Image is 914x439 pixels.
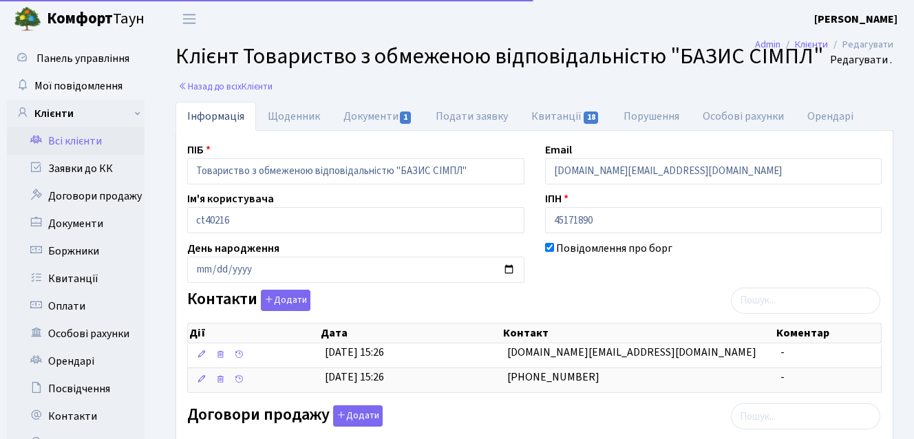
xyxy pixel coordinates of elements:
[47,8,145,31] span: Таун
[7,127,145,155] a: Всі клієнти
[178,80,273,93] a: Назад до всіхКлієнти
[7,347,145,375] a: Орендарі
[734,30,914,59] nav: breadcrumb
[7,292,145,320] a: Оплати
[7,210,145,237] a: Документи
[502,323,774,343] th: Контакт
[755,37,780,52] a: Admin
[584,111,599,124] span: 18
[333,405,383,427] button: Договори продажу
[176,41,823,72] span: Клієнт Товариство з обмеженою відповідальністю "БАЗИС СІМПЛ"
[7,155,145,182] a: Заявки до КК
[507,370,599,385] span: [PHONE_NUMBER]
[47,8,113,30] b: Комфорт
[325,345,384,360] span: [DATE] 15:26
[814,12,897,27] b: [PERSON_NAME]
[7,403,145,430] a: Контакти
[176,102,256,131] a: Інформація
[330,403,383,427] a: Додати
[780,345,785,360] span: -
[187,191,274,207] label: Ім'я користувача
[556,240,672,257] label: Повідомлення про борг
[814,11,897,28] a: [PERSON_NAME]
[7,237,145,265] a: Боржники
[731,288,880,314] input: Пошук...
[7,320,145,347] a: Особові рахунки
[424,102,520,131] a: Подати заявку
[34,78,123,94] span: Мої повідомлення
[775,323,881,343] th: Коментар
[545,142,572,158] label: Email
[545,191,568,207] label: ІПН
[400,111,411,124] span: 1
[731,403,880,429] input: Пошук...
[172,8,206,30] button: Переключити навігацію
[256,102,332,131] a: Щоденник
[14,6,41,33] img: logo.png
[319,323,502,343] th: Дата
[332,102,424,131] a: Документи
[7,100,145,127] a: Клієнти
[261,290,310,311] button: Контакти
[507,345,756,360] span: [DOMAIN_NAME][EMAIL_ADDRESS][DOMAIN_NAME]
[520,102,611,131] a: Квитанції
[828,37,893,52] li: Редагувати
[7,375,145,403] a: Посвідчення
[7,265,145,292] a: Квитанції
[7,72,145,100] a: Мої повідомлення
[187,405,383,427] label: Договори продажу
[187,240,279,257] label: День народження
[187,142,211,158] label: ПІБ
[795,37,828,52] a: Клієнти
[612,102,691,131] a: Порушення
[36,51,129,66] span: Панель управління
[827,54,892,67] small: Редагувати .
[796,102,865,131] a: Орендарі
[242,80,273,93] span: Клієнти
[257,287,310,311] a: Додати
[7,182,145,210] a: Договори продажу
[7,45,145,72] a: Панель управління
[188,323,319,343] th: Дії
[187,290,310,311] label: Контакти
[325,370,384,385] span: [DATE] 15:26
[780,370,785,385] span: -
[691,102,796,131] a: Особові рахунки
